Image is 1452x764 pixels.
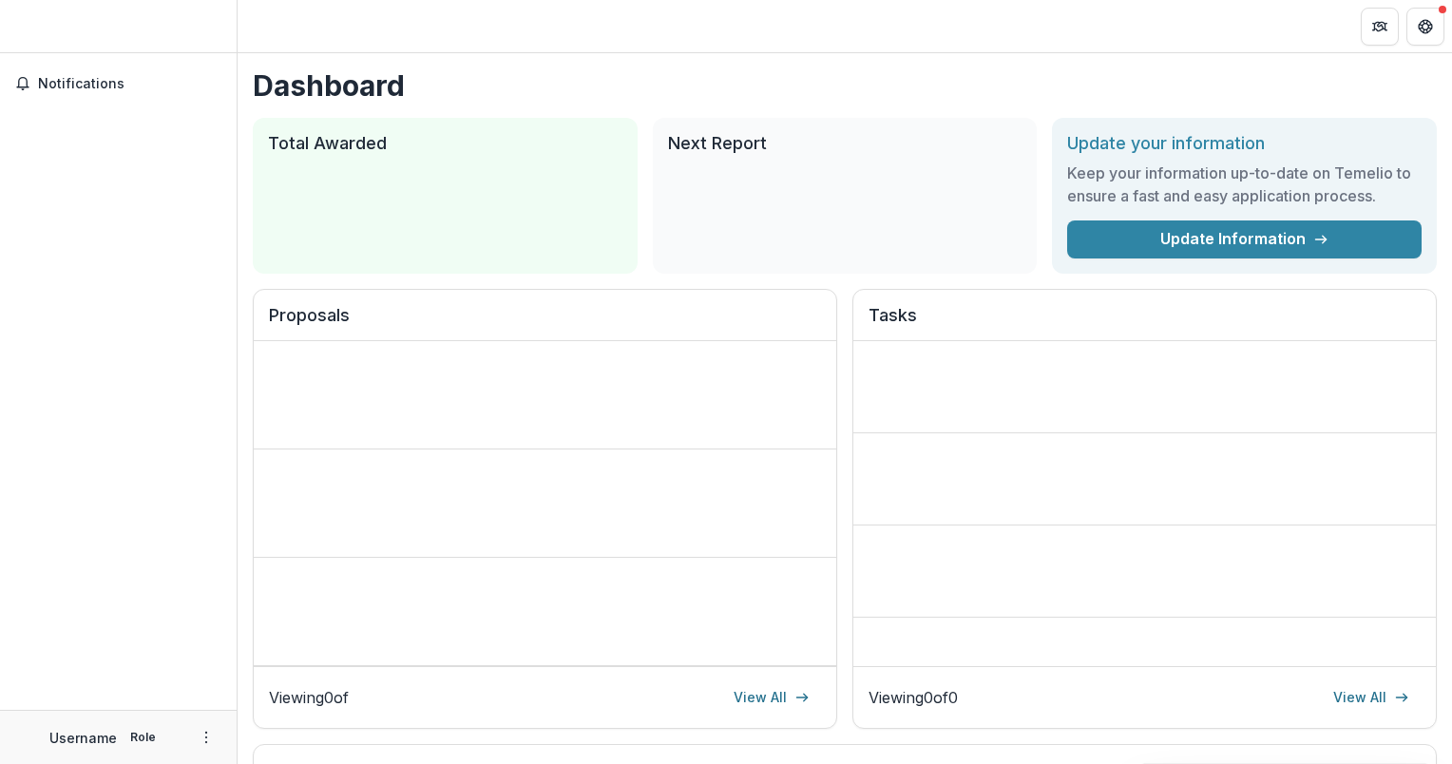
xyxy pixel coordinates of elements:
button: Notifications [8,68,229,99]
span: Notifications [38,76,221,92]
p: Role [124,729,162,746]
p: Viewing 0 of [269,686,349,709]
button: More [195,726,218,749]
h2: Tasks [869,305,1421,341]
button: Get Help [1406,8,1444,46]
p: Viewing 0 of 0 [869,686,958,709]
h3: Keep your information up-to-date on Temelio to ensure a fast and easy application process. [1067,162,1422,207]
h2: Proposals [269,305,821,341]
h2: Update your information [1067,133,1422,154]
a: Update Information [1067,220,1422,258]
a: View All [722,682,821,713]
button: Partners [1361,8,1399,46]
h2: Next Report [668,133,1022,154]
a: View All [1322,682,1421,713]
h1: Dashboard [253,68,1437,103]
p: Username [49,728,117,748]
h2: Total Awarded [268,133,622,154]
